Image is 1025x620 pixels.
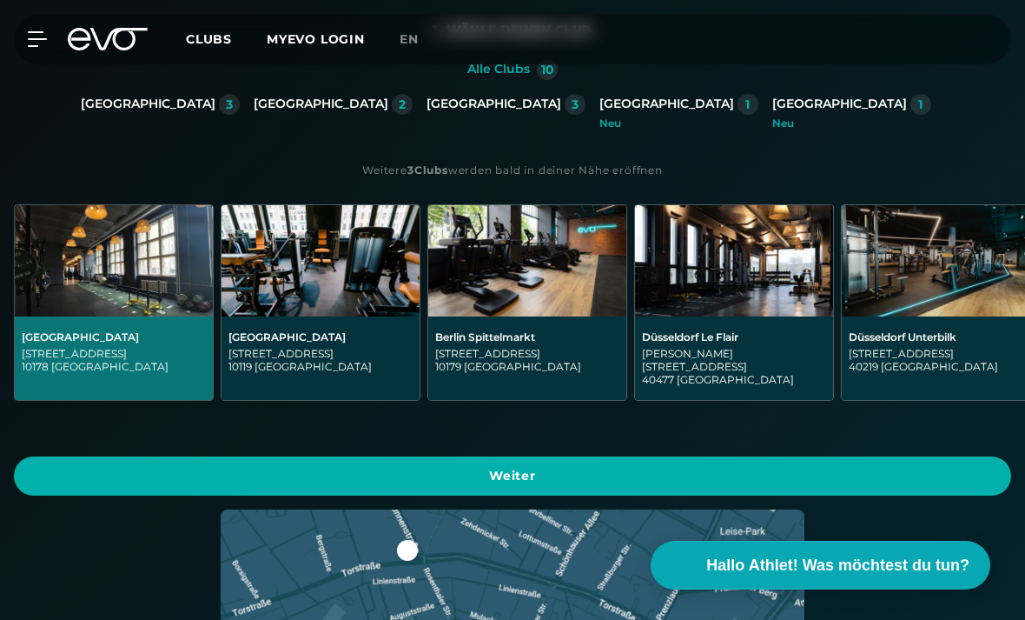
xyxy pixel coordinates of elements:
strong: 3 [407,163,414,177]
div: [GEOGRAPHIC_DATA] [427,97,561,112]
div: Neu [772,118,931,129]
div: [GEOGRAPHIC_DATA] [599,97,734,112]
span: Weiter [35,467,990,485]
a: MYEVO LOGIN [267,31,365,47]
img: Berlin Alexanderplatz [15,205,213,317]
a: Clubs [186,30,267,47]
div: 1 [745,98,750,110]
div: [GEOGRAPHIC_DATA] [22,330,206,343]
div: [STREET_ADDRESS] 10119 [GEOGRAPHIC_DATA] [228,347,413,373]
img: Berlin Rosenthaler Platz [222,205,420,317]
img: Düsseldorf Le Flair [635,205,833,317]
div: Berlin Spittelmarkt [435,330,619,343]
button: Hallo Athlet! Was möchtest du tun? [651,541,990,590]
div: [GEOGRAPHIC_DATA] [772,97,907,112]
span: en [400,31,419,47]
div: 3 [226,98,233,110]
img: Berlin Spittelmarkt [428,205,626,317]
a: Weiter [14,457,1011,496]
div: 3 [572,98,579,110]
a: en [400,30,440,50]
div: [GEOGRAPHIC_DATA] [254,97,388,112]
div: [STREET_ADDRESS] 10179 [GEOGRAPHIC_DATA] [435,347,619,373]
div: 2 [399,98,406,110]
span: Clubs [186,31,232,47]
div: [PERSON_NAME][STREET_ADDRESS] 40477 [GEOGRAPHIC_DATA] [642,347,826,386]
span: Hallo Athlet! Was möchtest du tun? [706,554,969,577]
strong: Clubs [414,163,448,177]
div: [STREET_ADDRESS] 10178 [GEOGRAPHIC_DATA] [22,347,206,373]
div: Neu [599,118,758,129]
div: 1 [918,98,922,110]
div: [GEOGRAPHIC_DATA] [81,97,215,112]
div: Düsseldorf Le Flair [642,330,826,343]
div: [GEOGRAPHIC_DATA] [228,330,413,343]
